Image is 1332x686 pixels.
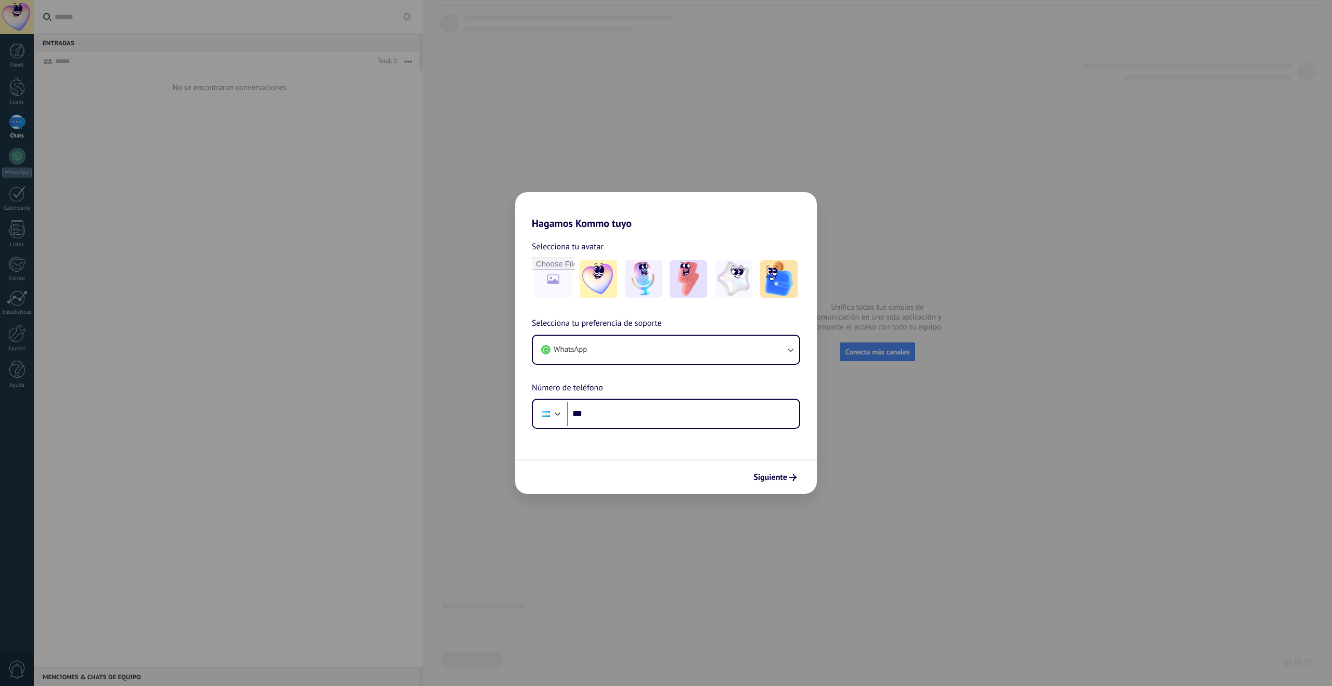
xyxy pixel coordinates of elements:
[515,192,817,230] h2: Hagamos Kommo tuyo
[753,474,787,481] span: Siguiente
[532,382,603,395] span: Número de teléfono
[536,403,556,425] div: Argentina: + 54
[532,240,604,253] span: Selecciona tu avatar
[670,260,707,298] img: -3.jpeg
[760,260,798,298] img: -5.jpeg
[749,468,801,486] button: Siguiente
[554,345,587,355] span: WhatsApp
[625,260,662,298] img: -2.jpeg
[533,336,799,364] button: WhatsApp
[580,260,617,298] img: -1.jpeg
[715,260,752,298] img: -4.jpeg
[532,317,662,331] span: Selecciona tu preferencia de soporte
